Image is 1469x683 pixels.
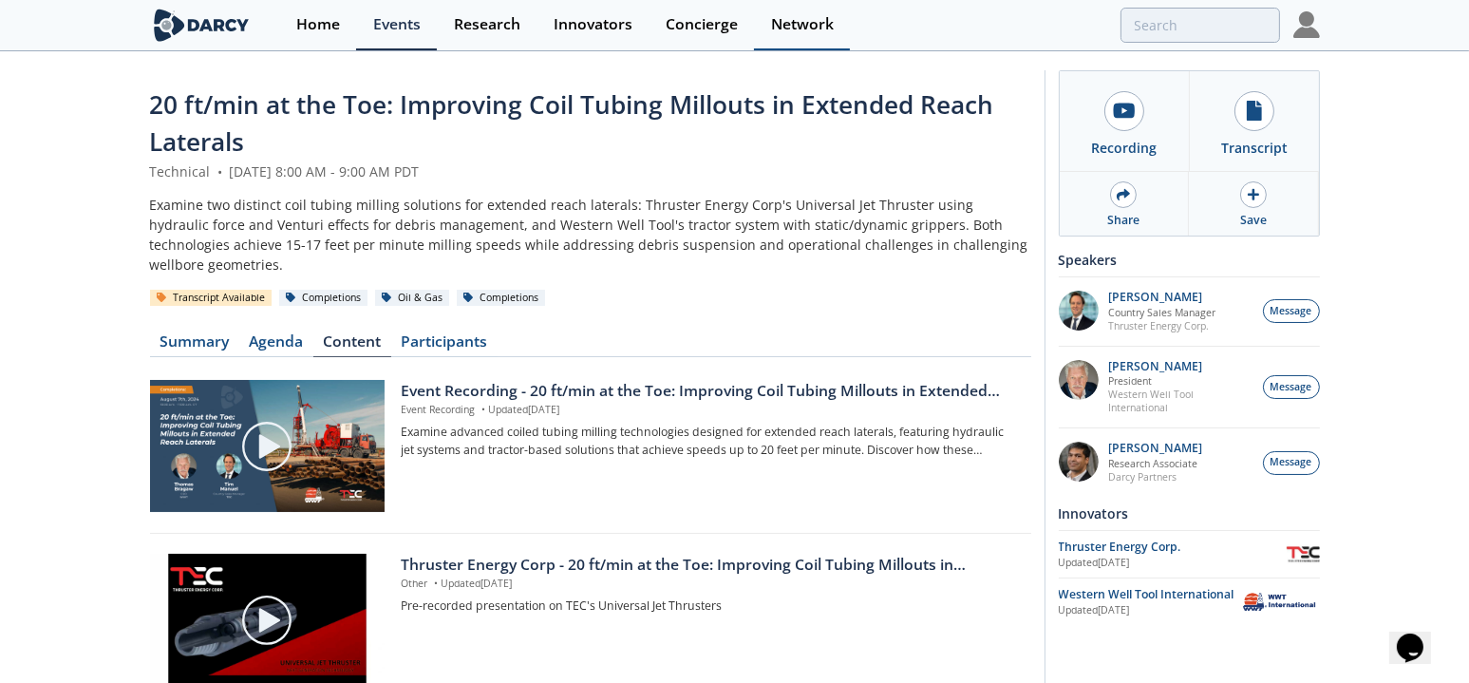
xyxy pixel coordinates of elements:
[150,290,273,307] div: Transcript Available
[1108,442,1202,455] p: [PERSON_NAME]
[239,334,313,357] a: Agenda
[1059,497,1320,530] div: Innovators
[454,17,520,32] div: Research
[1059,603,1240,618] div: Updated [DATE]
[1389,607,1450,664] iframe: chat widget
[279,290,368,307] div: Completions
[1059,442,1099,482] img: 947f7ed3-29f3-47f9-bcd4-3b2caa58d322
[240,420,293,473] img: play-chapters-gray.svg
[1059,243,1320,276] div: Speakers
[150,9,254,42] img: logo-wide.svg
[1287,538,1320,571] img: Thruster Energy Corp.
[401,577,1017,592] p: Other Updated [DATE]
[1293,11,1320,38] img: Profile
[215,162,226,180] span: •
[1108,291,1215,304] p: [PERSON_NAME]
[771,17,834,32] div: Network
[1271,380,1312,395] span: Message
[554,17,632,32] div: Innovators
[1240,212,1267,229] div: Save
[1108,360,1252,373] p: [PERSON_NAME]
[457,290,546,307] div: Completions
[401,554,1017,577] div: Thruster Energy Corp - 20 ft/min at the Toe: Improving Coil Tubing Millouts in Extended Reach Lat...
[1121,8,1280,43] input: Advanced Search
[401,424,1017,459] p: Examine advanced coiled tubing milling technologies designed for extended reach laterals, featuri...
[1263,299,1320,323] button: Message
[1059,586,1240,603] div: Western Well Tool International
[1221,138,1288,158] div: Transcript
[1059,539,1287,556] div: Thruster Energy Corp.
[373,17,421,32] div: Events
[150,195,1031,275] div: Examine two distinct coil tubing milling solutions for extended reach laterals: Thruster Energy C...
[1108,470,1202,484] p: Darcy Partners
[430,577,441,590] span: •
[150,380,385,512] img: Video Content
[375,290,450,307] div: Oil & Gas
[401,598,1017,615] p: Pre-recorded presentation on TEC's Universal Jet Thrusters
[1271,304,1312,319] span: Message
[1091,138,1157,158] div: Recording
[1271,455,1312,470] span: Message
[1107,212,1139,229] div: Share
[1059,556,1287,571] div: Updated [DATE]
[1108,457,1202,470] p: Research Associate
[1263,451,1320,475] button: Message
[391,334,498,357] a: Participants
[1108,388,1252,414] p: Western Well Tool International
[1108,319,1215,332] p: Thruster Energy Corp.
[1060,71,1190,171] a: Recording
[150,87,994,159] span: 20 ft/min at the Toe: Improving Coil Tubing Millouts in Extended Reach Laterals
[478,403,488,416] span: •
[1108,306,1215,319] p: Country Sales Manager
[401,403,1017,418] p: Event Recording Updated [DATE]
[1059,585,1320,618] a: Western Well Tool International Updated[DATE] Western Well Tool International
[1240,591,1320,614] img: Western Well Tool International
[1059,360,1099,400] img: c105d70b-b500-44cd-8ea0-7d8777883ed4
[1108,374,1252,388] p: President
[1059,538,1320,571] a: Thruster Energy Corp. Updated[DATE] Thruster Energy Corp.
[1263,375,1320,399] button: Message
[150,334,239,357] a: Summary
[240,594,293,647] img: play-chapters-gray.svg
[296,17,340,32] div: Home
[1189,71,1319,171] a: Transcript
[1059,291,1099,331] img: 8bbf9357-f09d-4044-88ac-5f49857a44df
[313,334,391,357] a: Content
[666,17,738,32] div: Concierge
[150,161,1031,181] div: Technical [DATE] 8:00 AM - 9:00 AM PDT
[150,380,1031,513] a: Video Content Event Recording - 20 ft/min at the Toe: Improving Coil Tubing Millouts in Extended ...
[401,380,1017,403] div: Event Recording - 20 ft/min at the Toe: Improving Coil Tubing Millouts in Extended Reach Laterals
